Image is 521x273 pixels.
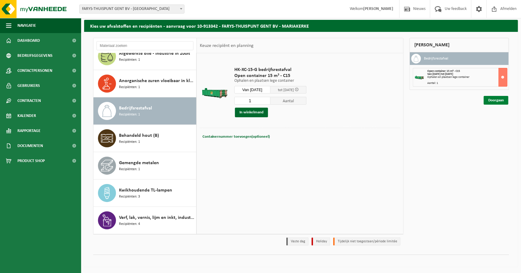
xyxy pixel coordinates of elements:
span: Aantal [270,97,306,105]
span: Kalender [17,108,36,123]
span: Anorganische zuren vloeibaar in kleinverpakking [119,77,195,84]
span: Containernummer toevoegen(optioneel) [203,135,270,139]
span: Recipiënten: 3 [119,194,140,200]
button: In winkelmand [235,108,268,117]
span: Recipiënten: 1 [119,57,140,63]
span: Recipiënten: 1 [119,84,140,90]
strong: [PERSON_NAME] [363,7,393,11]
button: Gemengde metalen Recipiënten: 1 [93,152,197,179]
div: Keuze recipiënt en planning [197,38,257,53]
div: [PERSON_NAME] [410,38,509,52]
button: Anorganische zuren vloeibaar in kleinverpakking Recipiënten: 1 [93,70,197,97]
h2: Kies uw afvalstoffen en recipiënten - aanvraag voor 10-913342 - FARYS-THUISPUNT GENT BV - MARIAKERKE [84,20,518,32]
span: Product Shop [17,153,45,168]
input: Materiaal zoeken [96,41,193,50]
div: Ophalen en plaatsen lege container [427,76,507,79]
span: Recipiënten: 1 [119,167,140,172]
span: Contracten [17,93,41,108]
span: Navigatie [17,18,36,33]
span: Gebruikers [17,78,40,93]
span: Afgewerkte olie - industrie in 200lt [119,50,190,57]
div: Aantal: 1 [427,82,507,85]
span: HK-XC-15-G bedrijfsrestafval [234,67,306,73]
span: Bedrijfsgegevens [17,48,53,63]
button: Afgewerkte olie - industrie in 200lt Recipiënten: 1 [93,43,197,70]
span: FARYS-THUISPUNT GENT BV - MARIAKERKE [79,5,184,14]
span: Kwikhoudende TL-lampen [119,187,172,194]
span: Recipiënten: 1 [119,139,140,145]
span: Rapportage [17,123,41,138]
span: Behandeld hout (B) [119,132,159,139]
span: Open container 15 m³ - C15 [234,73,306,79]
button: Verf, lak, vernis, lijm en inkt, industrieel in kleinverpakking Recipiënten: 4 [93,207,197,234]
li: Holiday [312,238,330,246]
h3: Bedrijfsrestafval [424,54,448,63]
span: Recipiënten: 4 [119,221,140,227]
span: tot [DATE] [278,88,294,92]
p: Ophalen en plaatsen lege container [234,79,306,83]
span: Gemengde metalen [119,159,159,167]
span: Verf, lak, vernis, lijm en inkt, industrieel in kleinverpakking [119,214,195,221]
li: Tijdelijk niet toegestaan/période limitée [333,238,401,246]
button: Behandeld hout (B) Recipiënten: 1 [93,125,197,152]
button: Kwikhoudende TL-lampen Recipiënten: 3 [93,179,197,207]
input: Selecteer datum [234,86,270,94]
span: FARYS-THUISPUNT GENT BV - MARIAKERKE [80,5,184,13]
li: Vaste dag [286,238,309,246]
span: Dashboard [17,33,40,48]
strong: Van [DATE] tot [DATE] [427,72,453,76]
a: Doorgaan [484,96,508,105]
span: Contactpersonen [17,63,52,78]
span: Open container 15 m³ - C15 [427,69,460,73]
span: Documenten [17,138,43,153]
span: Bedrijfsrestafval [119,105,152,112]
button: Containernummer toevoegen(optioneel) [202,133,271,141]
button: Bedrijfsrestafval Recipiënten: 1 [93,97,197,125]
span: Recipiënten: 1 [119,112,140,118]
